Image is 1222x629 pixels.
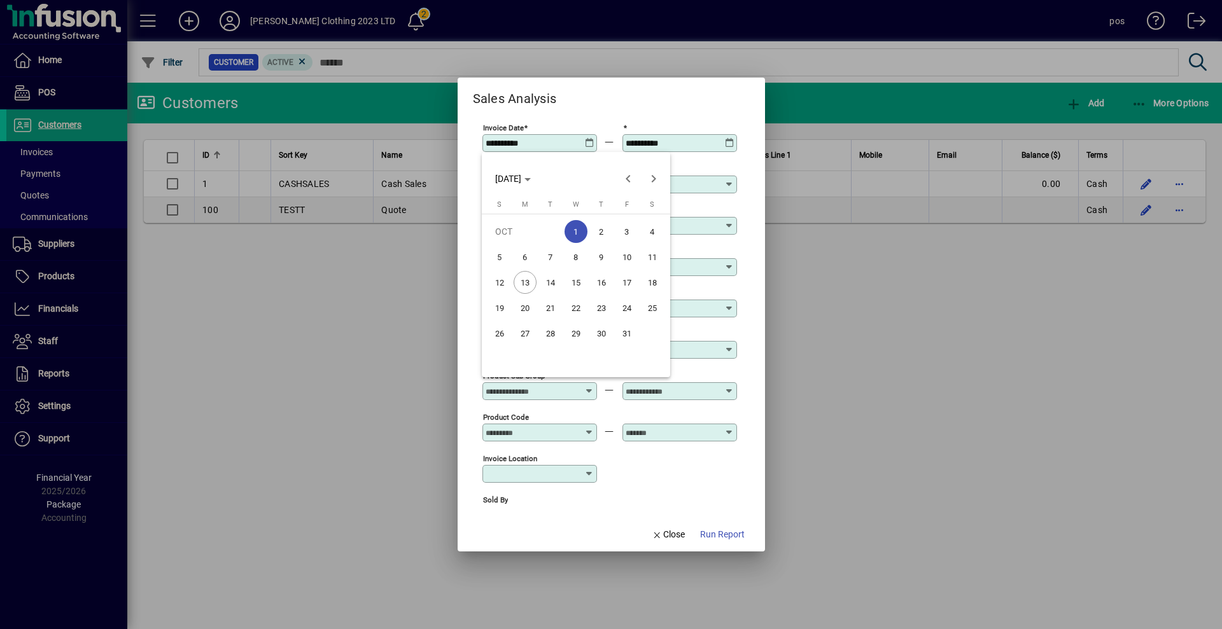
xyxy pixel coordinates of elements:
[614,295,640,321] button: Fri Oct 24 2025
[589,321,614,346] button: Thu Oct 30 2025
[488,322,511,345] span: 26
[538,295,563,321] button: Tue Oct 21 2025
[565,296,587,319] span: 22
[522,200,528,209] span: M
[565,245,587,268] span: 8
[641,166,666,191] button: Next month
[538,244,563,270] button: Tue Oct 07 2025
[563,219,589,244] button: Wed Oct 01 2025
[590,296,613,319] span: 23
[548,200,552,209] span: T
[488,271,511,294] span: 12
[563,244,589,270] button: Wed Oct 08 2025
[514,245,537,268] span: 6
[614,244,640,270] button: Fri Oct 10 2025
[538,270,563,295] button: Tue Oct 14 2025
[641,220,664,243] span: 4
[512,295,538,321] button: Mon Oct 20 2025
[589,219,614,244] button: Thu Oct 02 2025
[590,322,613,345] span: 30
[539,296,562,319] span: 21
[563,321,589,346] button: Wed Oct 29 2025
[615,322,638,345] span: 31
[512,270,538,295] button: Mon Oct 13 2025
[589,244,614,270] button: Thu Oct 09 2025
[512,321,538,346] button: Mon Oct 27 2025
[615,245,638,268] span: 10
[514,322,537,345] span: 27
[614,270,640,295] button: Fri Oct 17 2025
[487,270,512,295] button: Sun Oct 12 2025
[512,244,538,270] button: Mon Oct 06 2025
[495,174,521,184] span: [DATE]
[514,271,537,294] span: 13
[625,200,629,209] span: F
[590,271,613,294] span: 16
[615,166,641,191] button: Previous month
[565,220,587,243] span: 1
[487,219,563,244] td: OCT
[539,245,562,268] span: 7
[589,270,614,295] button: Thu Oct 16 2025
[487,244,512,270] button: Sun Oct 05 2025
[590,245,613,268] span: 9
[641,271,664,294] span: 18
[640,219,665,244] button: Sat Oct 04 2025
[640,295,665,321] button: Sat Oct 25 2025
[487,321,512,346] button: Sun Oct 26 2025
[539,271,562,294] span: 14
[514,296,537,319] span: 20
[563,295,589,321] button: Wed Oct 22 2025
[488,245,511,268] span: 5
[573,200,579,209] span: W
[497,200,502,209] span: S
[590,220,613,243] span: 2
[615,271,638,294] span: 17
[615,296,638,319] span: 24
[589,295,614,321] button: Thu Oct 23 2025
[640,244,665,270] button: Sat Oct 11 2025
[599,200,603,209] span: T
[650,200,654,209] span: S
[490,167,536,190] button: Choose month and year
[538,321,563,346] button: Tue Oct 28 2025
[641,296,664,319] span: 25
[615,220,638,243] span: 3
[539,322,562,345] span: 28
[640,270,665,295] button: Sat Oct 18 2025
[487,295,512,321] button: Sun Oct 19 2025
[565,322,587,345] span: 29
[614,219,640,244] button: Fri Oct 03 2025
[488,296,511,319] span: 19
[641,245,664,268] span: 11
[565,271,587,294] span: 15
[563,270,589,295] button: Wed Oct 15 2025
[614,321,640,346] button: Fri Oct 31 2025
